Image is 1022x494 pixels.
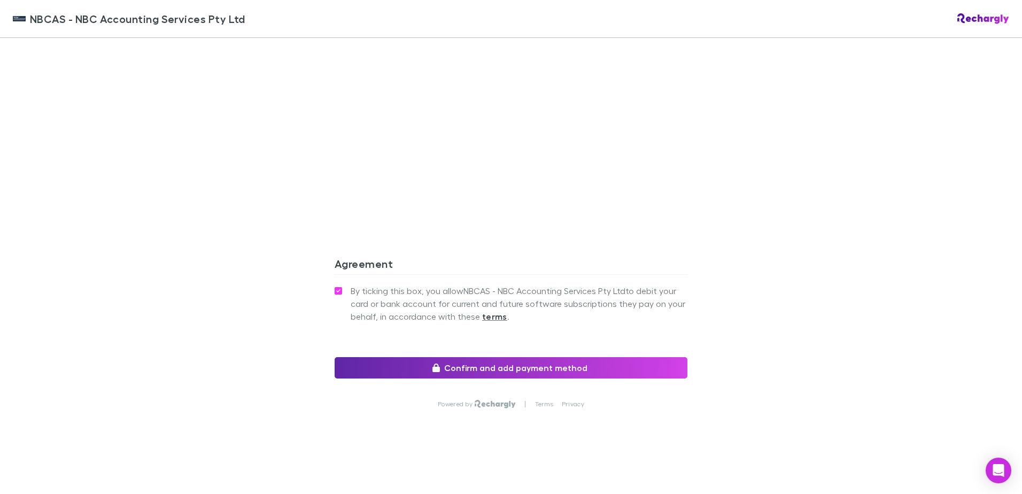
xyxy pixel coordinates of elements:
[482,311,507,322] strong: terms
[30,11,245,27] span: NBCAS - NBC Accounting Services Pty Ltd
[351,284,687,323] span: By ticking this box, you allow NBCAS - NBC Accounting Services Pty Ltd to debit your card or bank...
[535,400,553,408] a: Terms
[524,400,526,408] p: |
[562,400,584,408] a: Privacy
[335,257,687,274] h3: Agreement
[957,13,1009,24] img: Rechargly Logo
[475,400,516,408] img: Rechargly Logo
[986,458,1011,483] div: Open Intercom Messenger
[13,12,26,25] img: NBCAS - NBC Accounting Services Pty Ltd's Logo
[438,400,475,408] p: Powered by
[335,357,687,379] button: Confirm and add payment method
